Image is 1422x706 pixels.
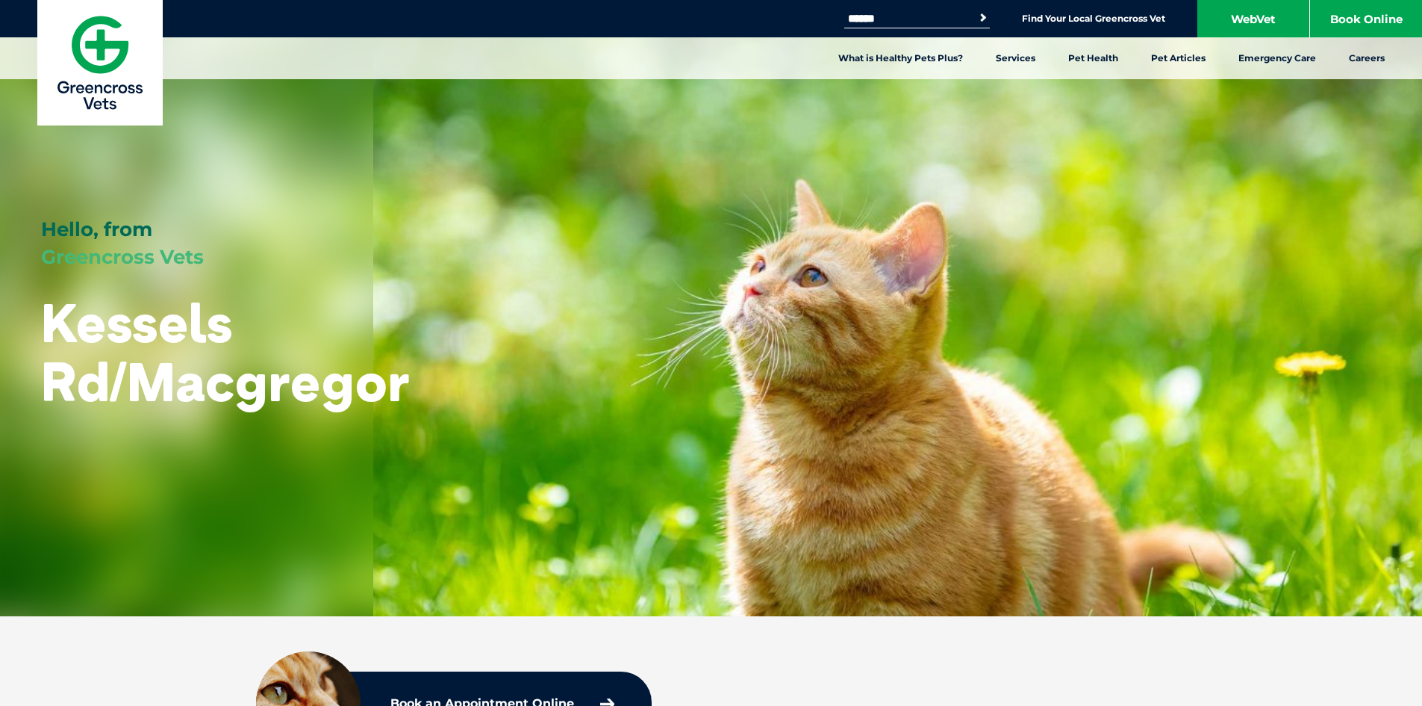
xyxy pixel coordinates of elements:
[976,10,991,25] button: Search
[1135,37,1222,79] a: Pet Articles
[1332,37,1401,79] a: Careers
[1222,37,1332,79] a: Emergency Care
[822,37,979,79] a: What is Healthy Pets Plus?
[41,217,152,241] span: Hello, from
[1022,13,1165,25] a: Find Your Local Greencross Vet
[1052,37,1135,79] a: Pet Health
[979,37,1052,79] a: Services
[41,293,410,411] h1: Kessels Rd/Macgregor
[41,245,204,269] span: Greencross Vets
